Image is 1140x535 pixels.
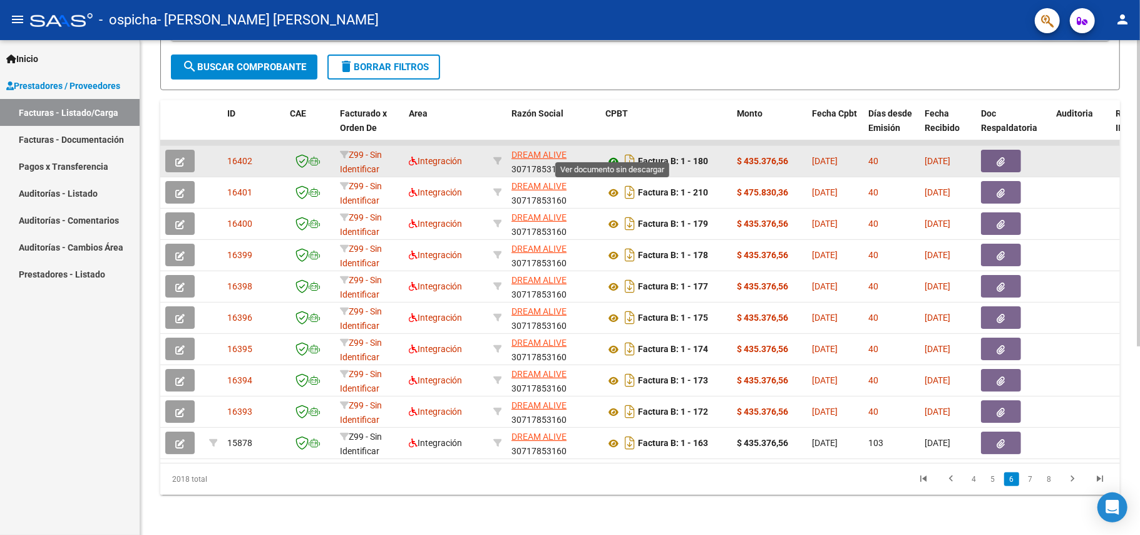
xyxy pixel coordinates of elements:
[812,438,838,448] span: [DATE]
[911,472,935,486] a: go to first page
[967,472,982,486] a: 4
[638,407,708,417] strong: Factura B: 1 - 172
[340,432,382,456] span: Z99 - Sin Identificar
[171,55,317,80] button: Buscar Comprobante
[511,369,567,379] span: DREAM ALIVE
[605,108,628,118] span: CPBT
[638,282,708,292] strong: Factura B: 1 - 177
[511,275,567,285] span: DREAM ALIVE
[985,472,1000,486] a: 5
[622,276,638,296] i: Descargar documento
[965,469,983,490] li: page 4
[622,433,638,453] i: Descargar documento
[863,100,920,155] datatable-header-cell: Días desde Emisión
[868,313,878,323] span: 40
[157,6,379,34] span: - [PERSON_NAME] [PERSON_NAME]
[1060,472,1084,486] a: go to next page
[340,369,382,393] span: Z99 - Sin Identificar
[340,338,382,362] span: Z99 - Sin Identificar
[227,250,252,260] span: 16399
[409,108,428,118] span: Area
[511,432,567,442] span: DREAM ALIVE
[638,376,708,386] strong: Factura B: 1 - 173
[340,150,382,174] span: Z99 - Sin Identificar
[409,375,462,385] span: Integración
[409,219,462,229] span: Integración
[182,61,306,73] span: Buscar Comprobante
[600,100,732,155] datatable-header-cell: CPBT
[622,182,638,202] i: Descargar documento
[511,336,595,362] div: 30717853160
[868,187,878,197] span: 40
[732,100,807,155] datatable-header-cell: Monto
[638,439,708,449] strong: Factura B: 1 - 163
[511,210,595,237] div: 30717853160
[638,345,708,355] strong: Factura B: 1 - 174
[409,344,462,354] span: Integración
[99,6,157,34] span: - ospicha
[409,313,462,323] span: Integración
[511,430,595,456] div: 30717853160
[868,375,878,385] span: 40
[335,100,404,155] datatable-header-cell: Facturado x Orden De
[925,438,950,448] span: [DATE]
[227,187,252,197] span: 16401
[737,281,788,291] strong: $ 435.376,56
[511,367,595,393] div: 30717853160
[737,438,788,448] strong: $ 435.376,56
[925,250,950,260] span: [DATE]
[925,108,960,133] span: Fecha Recibido
[404,100,488,155] datatable-header-cell: Area
[622,214,638,234] i: Descargar documento
[340,108,387,133] span: Facturado x Orden De
[622,370,638,390] i: Descargar documento
[511,398,595,425] div: 30717853160
[511,212,567,222] span: DREAM ALIVE
[227,281,252,291] span: 16398
[983,469,1002,490] li: page 5
[925,187,950,197] span: [DATE]
[285,100,335,155] datatable-header-cell: CAE
[868,250,878,260] span: 40
[812,219,838,229] span: [DATE]
[622,245,638,265] i: Descargar documento
[925,344,950,354] span: [DATE]
[868,438,883,448] span: 103
[622,308,638,328] i: Descargar documento
[737,219,788,229] strong: $ 435.376,56
[10,12,25,27] mat-icon: menu
[812,281,838,291] span: [DATE]
[409,187,462,197] span: Integración
[812,344,838,354] span: [DATE]
[409,438,462,448] span: Integración
[227,438,252,448] span: 15878
[638,219,708,229] strong: Factura B: 1 - 179
[227,407,252,417] span: 16393
[1042,472,1057,486] a: 8
[6,52,38,66] span: Inicio
[506,100,600,155] datatable-header-cell: Razón Social
[511,304,595,331] div: 30717853160
[925,407,950,417] span: [DATE]
[638,313,708,323] strong: Factura B: 1 - 175
[409,250,462,260] span: Integración
[340,244,382,268] span: Z99 - Sin Identificar
[340,212,382,237] span: Z99 - Sin Identificar
[622,339,638,359] i: Descargar documento
[6,79,120,93] span: Prestadores / Proveedores
[737,108,763,118] span: Monto
[812,407,838,417] span: [DATE]
[340,306,382,331] span: Z99 - Sin Identificar
[409,281,462,291] span: Integración
[409,407,462,417] span: Integración
[409,156,462,166] span: Integración
[812,313,838,323] span: [DATE]
[868,281,878,291] span: 40
[868,344,878,354] span: 40
[160,464,350,495] div: 2018 total
[1023,472,1038,486] a: 7
[511,148,595,174] div: 30717853160
[812,108,857,118] span: Fecha Cpbt
[227,108,235,118] span: ID
[340,275,382,299] span: Z99 - Sin Identificar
